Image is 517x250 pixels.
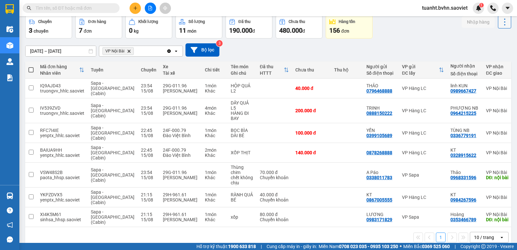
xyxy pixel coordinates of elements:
[231,128,253,138] div: BỌC BÌA DÀI BÉ
[205,170,224,175] div: 1 món
[79,27,82,34] span: 7
[450,111,476,116] div: 0964215225
[366,128,396,133] div: YẾN
[450,147,480,153] div: KT
[474,234,494,241] div: 10 / trang
[127,49,131,53] svg: Delete
[402,86,444,91] div: VP Hàng LC
[366,217,392,222] div: 0983171829
[91,125,134,141] span: Sapa - [GEOGRAPHIC_DATA] (Cabin)
[34,28,48,34] span: chuyến
[295,108,328,113] div: 200.000 đ
[450,71,480,76] div: Số điện thoại
[179,27,186,34] span: 11
[399,61,447,79] th: Toggle SortBy
[450,88,476,93] div: 0989667427
[205,83,224,88] div: 1 món
[163,212,198,217] div: 29H-961.61
[205,67,224,72] div: Chi tiết
[226,15,272,38] button: Đã thu190.000đ
[231,192,253,202] div: RÀNH QUẢ BÉ
[75,15,122,38] button: Đơn hàng7đơn
[37,61,88,79] th: Toggle SortBy
[40,71,79,76] div: Nhân viên
[462,16,495,28] button: Nhập hàng
[163,105,198,111] div: 29G-011.96
[302,28,305,34] span: đ
[502,3,513,14] button: caret-down
[141,88,156,93] div: 15/08
[6,192,13,199] img: warehouse-icon
[40,197,84,202] div: yenptx_hhlc.saoviet
[450,128,480,133] div: TÙNG NB
[505,5,511,11] span: caret-down
[289,19,305,24] div: Chưa thu
[450,170,480,175] div: Thảo
[366,88,392,93] div: 0796468888
[366,175,392,180] div: 0338011783
[205,128,224,133] div: 1 món
[326,15,373,38] button: Hàng tồn156đơn
[141,83,156,88] div: 23:54
[7,236,13,243] span: message
[260,192,289,197] div: 40.000 đ
[88,19,106,24] div: Đơn hàng
[40,212,84,217] div: XI4K5M61
[84,28,92,34] span: đơn
[40,217,84,222] div: sinhsa_hhsp.saoviet
[141,170,156,175] div: 23:54
[141,153,156,158] div: 15/08
[366,212,396,217] div: LƯƠNG
[455,243,456,250] span: |
[6,74,13,81] img: solution-icon
[40,133,84,138] div: yenptx_hhlc.saoviet
[480,3,482,7] span: 1
[205,105,224,111] div: 4 món
[141,212,156,217] div: 21:15
[238,19,250,24] div: Đã thu
[261,243,262,250] span: |
[402,64,439,69] div: VP gửi
[163,88,198,93] div: [PERSON_NAME]
[450,192,480,197] div: KT
[163,128,198,133] div: 24F-000.79
[450,212,480,217] div: Hoàng
[450,105,480,111] div: PHƯỢNG NB
[216,40,223,47] sup: 3
[481,244,486,249] span: copyright
[476,5,481,11] img: icon-new-feature
[27,6,31,10] span: search
[40,153,84,158] div: yenptx_hhlc.saoviet
[40,111,84,116] div: truongvv_hhlc.saoviet
[40,170,84,175] div: VSW48S2B
[163,170,198,175] div: 29G-011.96
[295,86,328,91] div: 40.000 đ
[6,42,13,49] img: warehouse-icon
[422,244,450,249] strong: 0369 525 060
[40,64,79,69] div: Mã đơn hàng
[196,243,256,250] span: Hỗ trợ kỹ thuật:
[260,217,289,222] div: Chuyển khoản
[40,192,84,197] div: YKPZDVX5
[125,15,172,38] button: Khối lượng0kg
[141,217,156,222] div: 15/08
[228,244,256,249] strong: 1900 633 818
[231,175,253,185] div: chết không chịu
[145,3,156,14] button: file-add
[260,197,289,202] div: Chuyển khoản
[403,243,450,250] span: Miền Bắc
[185,43,219,57] button: Bộ lọc
[26,46,96,56] input: Select a date range.
[260,175,289,180] div: Chuyển khoản
[279,27,302,34] span: 480.000
[231,150,253,155] div: XỐP THỊT
[366,64,396,69] div: Người gửi
[366,105,396,111] div: TRINH
[490,5,496,11] img: phone-icon
[295,130,328,136] div: 100.000 đ
[205,175,224,180] div: Khác
[450,175,476,180] div: 0968331596
[400,245,402,248] span: ⚪️
[366,83,396,88] div: THẢO
[260,71,284,76] div: HTTT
